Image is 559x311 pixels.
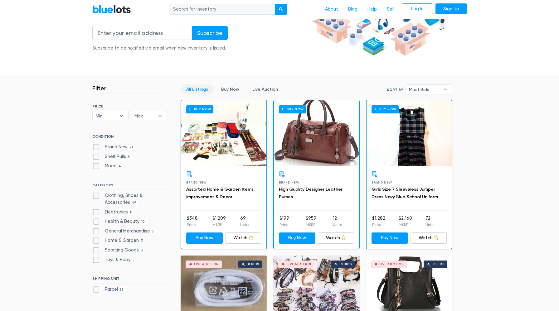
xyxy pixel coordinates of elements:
a: Sell [382,3,399,15]
div: 0 bids [341,263,352,266]
b: ▾ [115,111,128,121]
label: Mixed [92,163,123,170]
label: Sporting Goods [92,247,145,254]
a: BlueLots [92,5,131,14]
a: Assorted Home & Garden Items Improvement & Decor [186,187,254,199]
span: Brand New [279,181,299,184]
p: Units [425,222,434,227]
label: Shelf Pulls [92,153,132,160]
label: Home & Garden [92,237,145,244]
b: ▾ [153,111,167,121]
a: Buy Now [186,232,223,244]
a: Buy Now [274,100,359,166]
h6: Buy Now [279,105,306,113]
a: Log In [402,3,433,15]
li: 12 [333,215,342,227]
div: Subscribe to be notified via email when new inventory is listed. [92,45,228,52]
p: MSRP [306,222,316,227]
div: Live Auction [287,263,311,266]
li: $959 [306,215,316,227]
a: Help [362,3,382,15]
p: Units [240,222,249,227]
div: Live Auction [194,263,219,266]
a: Sign Up [435,3,467,15]
label: Brand New [92,144,135,151]
a: About [320,3,343,15]
div: Live Auction [379,263,404,266]
span: Brand New [372,181,392,184]
a: Watch [318,232,354,244]
a: All Listings [181,84,213,94]
li: $1,282 [372,215,385,227]
p: MSRP [212,222,226,227]
a: Buy Now [216,84,245,94]
a: Girls Size 7 Sleeveless Jumper Dress Navy Blue School Uniform [372,187,438,199]
label: Clothing, Shoes & Accessories [92,192,167,206]
input: Enter your email address [92,26,192,40]
li: $2,160 [399,215,412,227]
h6: Buy Now [186,105,213,113]
div: 0 bids [248,263,259,266]
span: 11 [128,210,134,215]
a: Buy Now [181,100,266,166]
p: Price [372,222,385,227]
h6: CATEGORY [92,183,167,190]
span: 5 [150,229,156,234]
h6: CONDITION [92,134,167,141]
span: 83 [118,287,125,292]
span: Max [134,111,155,121]
a: Watch [225,232,262,244]
h3: Filter [92,84,106,92]
a: Buy Now [279,232,315,244]
a: Buy Now [367,100,452,166]
input: Subscribe [192,26,228,40]
span: 3 [139,239,145,244]
p: MSRP [399,222,412,227]
h6: PRICE [92,104,167,108]
label: Sort By [387,87,403,93]
h6: Buy Now [372,105,399,113]
span: Min [96,111,116,121]
span: 4 [117,164,123,169]
a: Blog [343,3,362,15]
li: $348 [187,215,198,227]
a: High Quality Designer Leather Purses [279,187,343,199]
label: Parcel [92,286,125,293]
span: Brand New [186,181,207,184]
span: 8 [126,155,132,160]
li: $1,209 [212,215,226,227]
label: General Merchandise [92,228,156,235]
label: Electronics [92,209,134,216]
p: Price [279,222,289,227]
li: $199 [279,215,289,227]
p: Price [187,222,198,227]
label: Toys & Baby [92,256,137,263]
b: ▾ [439,85,452,94]
li: 69 [240,215,249,227]
a: Live Auction [247,84,283,94]
a: Watch [411,232,447,244]
h6: SHIPPING UNIT [92,276,167,283]
span: 2 [130,258,137,263]
span: 10 [139,219,147,224]
span: 49 [130,200,138,205]
span: 71 [128,145,135,150]
li: 72 [425,215,434,227]
label: Health & Beauty [92,218,147,225]
input: Search for inventory [169,4,275,15]
div: 0 bids [433,263,445,266]
span: Most Bids [409,85,440,94]
p: Units [333,222,342,227]
span: 3 [139,248,145,253]
a: Buy Now [372,232,408,244]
